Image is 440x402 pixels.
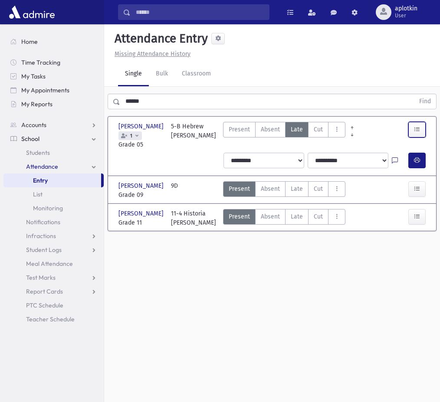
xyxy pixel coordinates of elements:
[3,271,104,284] a: Test Marks
[115,50,190,58] u: Missing Attendance History
[175,62,218,86] a: Classroom
[21,72,46,80] span: My Tasks
[223,209,345,227] div: AttTypes
[3,284,104,298] a: Report Cards
[3,229,104,243] a: Infractions
[3,201,104,215] a: Monitoring
[3,97,104,111] a: My Reports
[26,315,75,323] span: Teacher Schedule
[3,118,104,132] a: Accounts
[314,212,323,221] span: Cut
[7,3,57,21] img: AdmirePro
[26,301,63,309] span: PTC Schedule
[26,288,63,295] span: Report Cards
[261,184,280,193] span: Absent
[314,125,323,134] span: Cut
[33,176,48,184] span: Entry
[26,260,73,268] span: Meal Attendance
[21,100,53,108] span: My Reports
[3,257,104,271] a: Meal Attendance
[21,135,39,143] span: School
[131,4,269,20] input: Search
[3,83,104,97] a: My Appointments
[291,212,303,221] span: Late
[229,184,250,193] span: Present
[3,146,104,160] a: Students
[171,209,216,227] div: 11-4 Historia [PERSON_NAME]
[3,69,104,83] a: My Tasks
[3,132,104,146] a: School
[3,173,101,187] a: Entry
[3,35,104,49] a: Home
[118,140,162,149] span: Grade 05
[395,12,417,19] span: User
[118,209,165,218] span: [PERSON_NAME]
[26,149,50,157] span: Students
[3,215,104,229] a: Notifications
[261,212,280,221] span: Absent
[3,298,104,312] a: PTC Schedule
[26,246,62,254] span: Student Logs
[291,125,303,134] span: Late
[26,163,58,170] span: Attendance
[111,31,208,46] h5: Attendance Entry
[3,243,104,257] a: Student Logs
[149,62,175,86] a: Bulk
[21,38,38,46] span: Home
[171,181,178,199] div: 9D
[229,125,250,134] span: Present
[3,56,104,69] a: Time Tracking
[171,122,216,149] div: 5-B Hebrew [PERSON_NAME]
[128,133,134,139] span: 1
[291,184,303,193] span: Late
[223,122,345,149] div: AttTypes
[21,86,69,94] span: My Appointments
[118,218,162,227] span: Grade 11
[118,181,165,190] span: [PERSON_NAME]
[21,59,60,66] span: Time Tracking
[33,190,43,198] span: List
[26,218,60,226] span: Notifications
[26,274,56,281] span: Test Marks
[118,122,165,131] span: [PERSON_NAME]
[33,204,63,212] span: Monitoring
[314,184,323,193] span: Cut
[21,121,46,129] span: Accounts
[118,62,149,86] a: Single
[3,187,104,201] a: List
[118,190,162,199] span: Grade 09
[261,125,280,134] span: Absent
[26,232,56,240] span: Infractions
[3,312,104,326] a: Teacher Schedule
[111,50,190,58] a: Missing Attendance History
[229,212,250,221] span: Present
[414,94,436,109] button: Find
[3,160,104,173] a: Attendance
[395,5,417,12] span: aplotkin
[223,181,345,199] div: AttTypes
